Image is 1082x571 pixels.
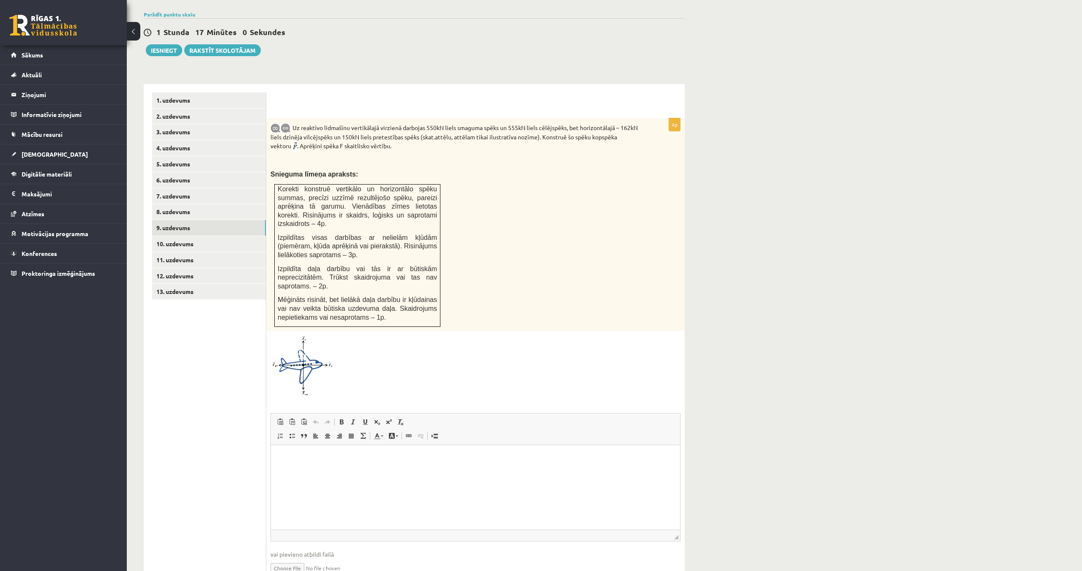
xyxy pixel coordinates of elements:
a: Italic (⌘+I) [347,416,359,427]
span: vai pievieno atbildi failā [270,550,680,559]
a: Center [322,430,333,441]
img: 1.png [270,335,334,396]
span: Digitālie materiāli [22,170,72,178]
span: 0 [243,27,247,37]
legend: Maksājumi [22,184,116,204]
span: Snieguma līmeņa apraksts: [270,171,358,178]
span: Korekti konstruē vertikālo un horizontālo spēku summas, precīzi uzzīmē rezultējošo spēku, pareizi... [278,185,437,227]
span: [DEMOGRAPHIC_DATA] [22,150,88,158]
span: Konferences [22,250,57,257]
a: Subscript [371,416,383,427]
span: Izpildītas visas darbības ar nelielām kļūdām (piemēram, kļūda aprēķinā vai pierakstā). Risinājums... [278,234,437,258]
a: Align Right [333,430,345,441]
a: 10. uzdevums [152,236,266,252]
a: Math [357,430,369,441]
a: Background Color [386,430,401,441]
a: Insert Page Break for Printing [429,430,440,441]
a: 6. uzdevums [152,172,266,188]
legend: Informatīvie ziņojumi [22,105,116,124]
a: Parādīt punktu skalu [144,11,195,18]
a: Digitālie materiāli [11,164,116,184]
a: Align Left [310,430,322,441]
a: Remove Format [395,416,407,427]
span: Stunda [164,27,189,37]
a: Superscript [383,416,395,427]
a: Sākums [11,45,116,65]
a: Paste (⌘+V) [274,416,286,427]
a: Ziņojumi [11,85,116,104]
a: 1. uzdevums [152,92,266,108]
a: Aktuāli [11,65,116,84]
span: Mēģināts risināt, bet lielākā daļa darbību ir kļūdainas vai nav veikta būtiska uzdevuma daļa. Ska... [278,296,437,321]
span: 1 [156,27,161,37]
img: png;base64,iVBORw0KGgoAAAANSUhEUgAAAA4AAAAYCAIAAABFpVsAAAAAAXNSR0IArs4c6QAAAAlwSFlzAAAOxAAADsQBlS... [291,141,297,152]
a: Insert/Remove Numbered List [274,430,286,441]
a: 7. uzdevums [152,188,266,204]
a: Paste from Word [298,416,310,427]
p: 4p [669,118,680,131]
a: 2. uzdevums [152,109,266,124]
button: Iesniegt [146,44,182,56]
a: 4. uzdevums [152,140,266,156]
img: 9k= [281,123,291,133]
a: Redo (⌘+Y) [322,416,333,427]
span: Aktuāli [22,71,42,79]
a: Konferences [11,244,116,263]
a: Mācību resursi [11,125,116,144]
span: Proktoringa izmēģinājums [22,269,95,277]
a: Underline (⌘+U) [359,416,371,427]
a: Undo (⌘+Z) [310,416,322,427]
a: Link (⌘+K) [403,430,415,441]
legend: Ziņojumi [22,85,116,104]
a: Informatīvie ziņojumi [11,105,116,124]
a: [DEMOGRAPHIC_DATA] [11,144,116,164]
a: Atzīmes [11,204,116,223]
span: Sākums [22,51,43,59]
a: Paste as plain text (⌘+⇧+V) [286,416,298,427]
a: Unlink [415,430,426,441]
p: Uz reaktīvo lidmašīnu vertikālajā virzienā darbojas 550kN liels smaguma spēks un 555kN liels cēlē... [270,122,638,152]
a: 8. uzdevums [152,204,266,220]
span: Resize [674,535,678,539]
span: Atzīmes [22,210,44,218]
a: 13. uzdevums [152,284,266,299]
a: 12. uzdevums [152,268,266,284]
a: Bold (⌘+B) [336,416,347,427]
a: 5. uzdevums [152,156,266,172]
img: Balts.png [275,104,278,108]
a: Maksājumi [11,184,116,204]
a: Motivācijas programma [11,224,116,243]
span: Mācību resursi [22,131,63,138]
a: Block Quote [298,430,310,441]
iframe: Editor, wiswyg-editor-user-answer-47433801260820 [271,445,680,530]
span: 17 [195,27,204,37]
a: Rakstīt skolotājam [184,44,261,56]
a: Rīgas 1. Tālmācības vidusskola [9,15,77,36]
a: Insert/Remove Bulleted List [286,430,298,441]
img: 9k= [270,123,281,133]
a: Proktoringa izmēģinājums [11,264,116,283]
span: Sekundes [250,27,285,37]
span: Motivācijas programma [22,230,88,237]
span: Izpildīta daļa darbību vai tās ir ar būtiskām neprecizitātēm. Trūkst skaidrojuma vai tas nav sapr... [278,265,437,290]
a: Justify [345,430,357,441]
a: 9. uzdevums [152,220,266,236]
a: Text Color [371,430,386,441]
span: Minūtes [207,27,237,37]
a: 3. uzdevums [152,124,266,140]
a: 11. uzdevums [152,252,266,268]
